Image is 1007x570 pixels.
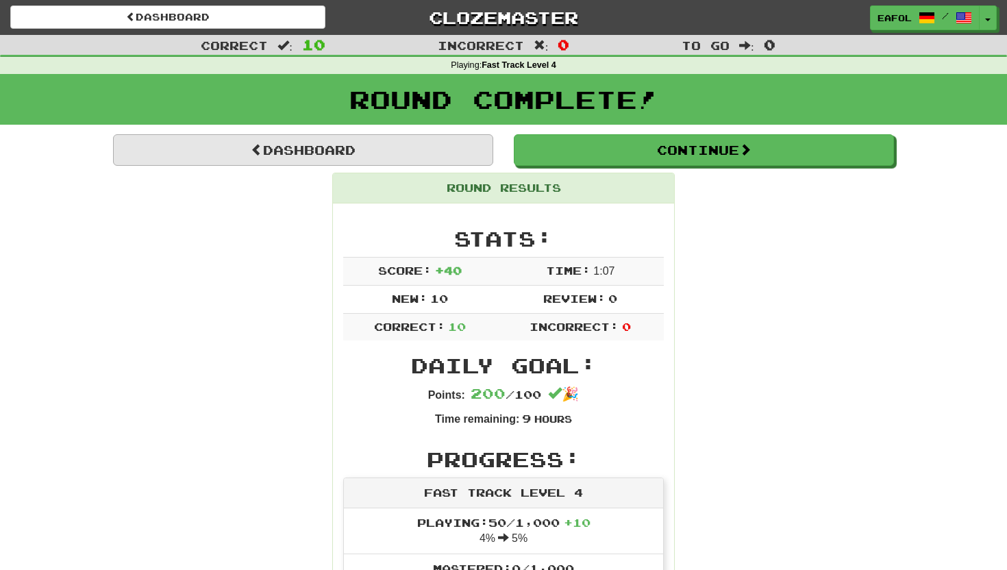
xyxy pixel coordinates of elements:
[870,5,980,30] a: eafol /
[514,134,894,166] button: Continue
[558,36,569,53] span: 0
[302,36,325,53] span: 10
[622,320,631,333] span: 0
[482,60,556,70] strong: Fast Track Level 4
[344,478,663,508] div: Fast Track Level 4
[438,38,524,52] span: Incorrect
[593,265,614,277] span: 1 : 0 7
[417,516,590,529] span: Playing: 50 / 1,000
[343,227,664,250] h2: Stats:
[530,320,619,333] span: Incorrect:
[739,40,754,51] span: :
[5,86,1002,113] h1: Round Complete!
[878,12,912,24] span: eafol
[435,264,462,277] span: + 40
[608,292,617,305] span: 0
[564,516,590,529] span: + 10
[543,292,606,305] span: Review:
[764,36,775,53] span: 0
[471,388,541,401] span: / 100
[471,385,506,401] span: 200
[534,40,549,51] span: :
[522,412,531,425] span: 9
[682,38,730,52] span: To go
[333,173,674,203] div: Round Results
[942,11,949,21] span: /
[534,413,572,425] small: Hours
[277,40,293,51] span: :
[10,5,325,29] a: Dashboard
[546,264,590,277] span: Time:
[346,5,661,29] a: Clozemaster
[378,264,432,277] span: Score:
[201,38,268,52] span: Correct
[392,292,427,305] span: New:
[343,354,664,377] h2: Daily Goal:
[548,386,579,401] span: 🎉
[435,413,519,425] strong: Time remaining:
[430,292,448,305] span: 10
[344,508,663,555] li: 4% 5%
[374,320,445,333] span: Correct:
[113,134,493,166] a: Dashboard
[448,320,466,333] span: 10
[343,448,664,471] h2: Progress:
[428,389,465,401] strong: Points:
